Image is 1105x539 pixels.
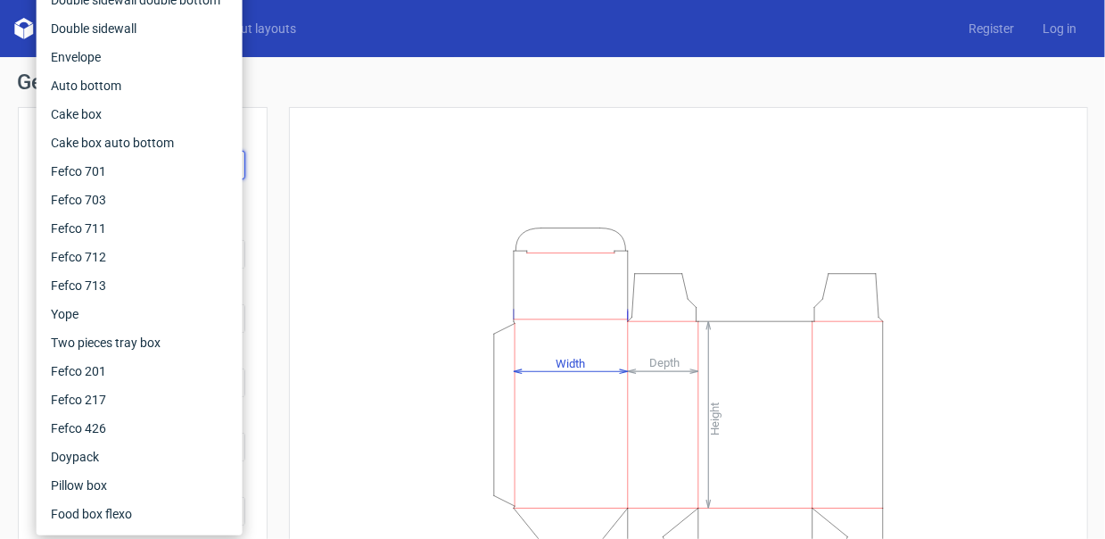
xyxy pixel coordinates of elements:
[1028,20,1091,37] a: Log in
[44,214,235,243] div: Fefco 711
[44,328,235,357] div: Two pieces tray box
[44,300,235,328] div: Yope
[44,386,235,414] div: Fefco 217
[44,186,235,214] div: Fefco 703
[44,100,235,129] div: Cake box
[44,157,235,186] div: Fefco 701
[44,71,235,100] div: Auto bottom
[203,20,310,37] a: Diecut layouts
[18,71,1088,93] h1: Generate new dieline
[44,443,235,471] div: Doypack
[44,43,235,71] div: Envelope
[555,356,584,369] tspan: Width
[44,129,235,157] div: Cake box auto bottom
[954,20,1028,37] a: Register
[649,356,680,369] tspan: Depth
[44,500,235,528] div: Food box flexo
[44,357,235,386] div: Fefco 201
[44,271,235,300] div: Fefco 713
[708,402,722,435] tspan: Height
[44,14,235,43] div: Double sidewall
[44,471,235,500] div: Pillow box
[44,414,235,443] div: Fefco 426
[44,243,235,271] div: Fefco 712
